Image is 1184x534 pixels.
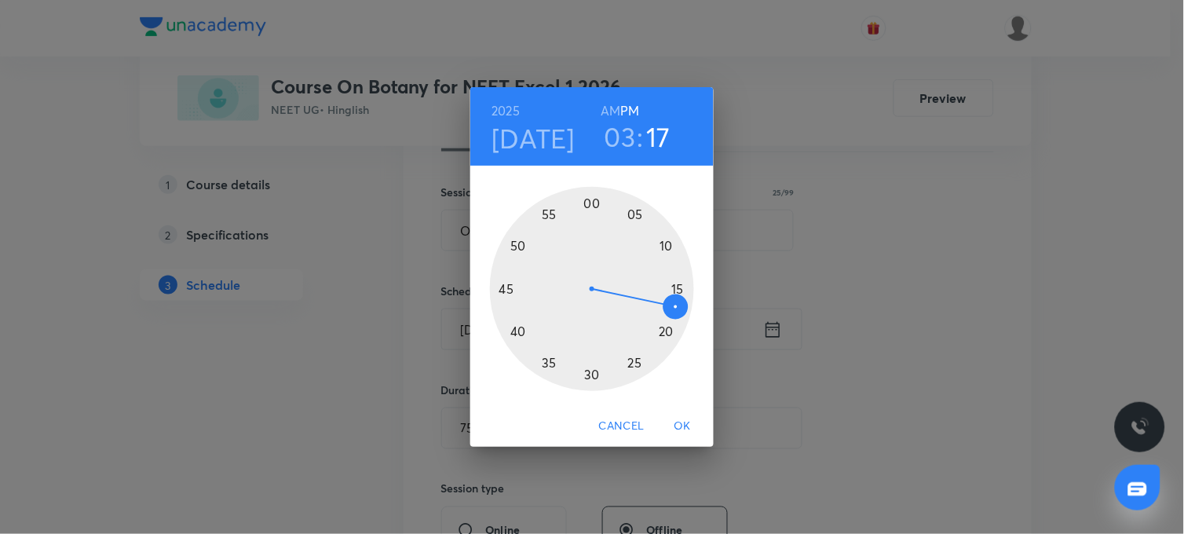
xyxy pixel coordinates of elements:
button: AM [601,100,620,122]
button: PM [621,100,640,122]
button: Cancel [593,411,651,441]
button: OK [657,411,707,441]
button: 2025 [492,100,521,122]
span: Cancel [599,416,645,436]
button: 17 [647,120,671,153]
span: OK [663,416,701,436]
button: 03 [605,120,636,153]
h3: : [637,120,643,153]
button: [DATE] [492,122,576,155]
